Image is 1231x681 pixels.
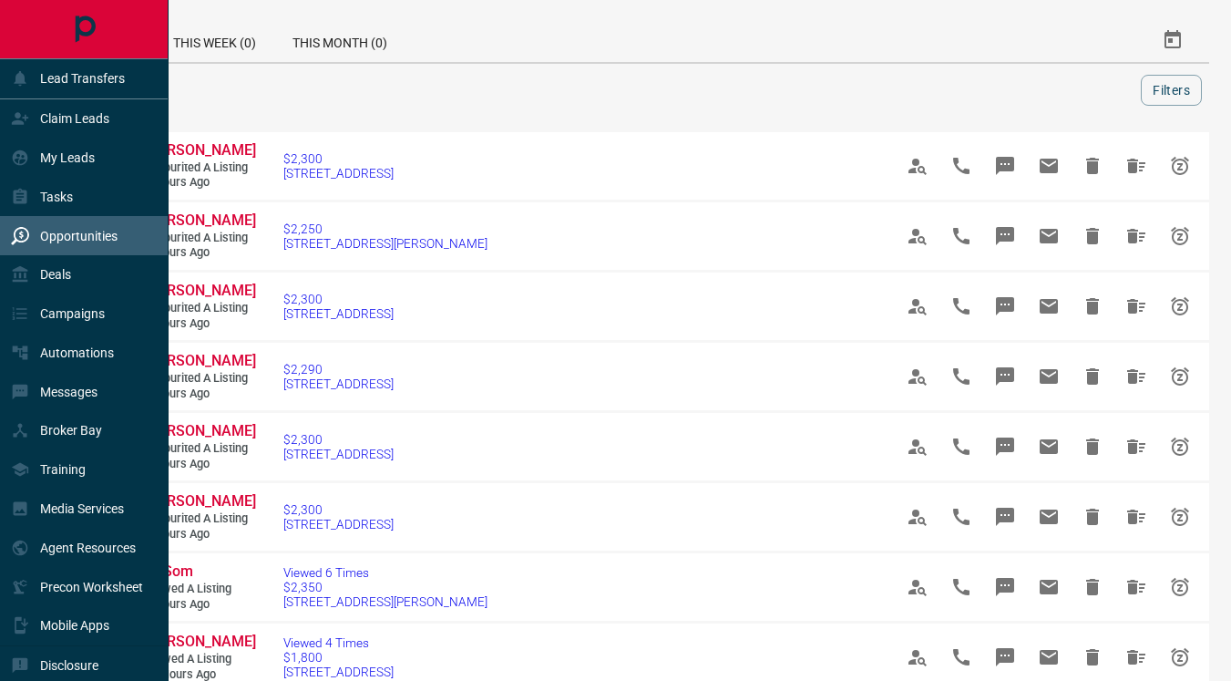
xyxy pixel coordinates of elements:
span: Call [939,565,983,609]
span: View Profile [896,355,939,398]
span: Hide All from Al Som [1114,565,1158,609]
div: This Month (0) [274,18,405,62]
span: [STREET_ADDRESS] [283,166,394,181]
span: [STREET_ADDRESS] [283,447,394,461]
span: Hide [1071,355,1114,398]
span: Favourited a Listing [146,441,255,457]
span: View Profile [896,635,939,679]
span: $2,300 [283,502,394,517]
span: Message [983,284,1027,328]
span: Snooze [1158,355,1202,398]
span: Viewed a Listing [146,582,255,597]
span: Message [983,565,1027,609]
span: Email [1027,565,1071,609]
span: Hide All from Lubna Yasmeen [1114,635,1158,679]
a: [PERSON_NAME] [146,212,255,231]
span: 5 hours ago [146,245,255,261]
span: Hide [1071,214,1114,258]
span: $2,300 [283,432,394,447]
span: 5 hours ago [146,316,255,332]
a: [PERSON_NAME] [146,352,255,371]
span: Hide [1071,495,1114,539]
span: Favourited a Listing [146,371,255,387]
a: Viewed 4 Times$1,800[STREET_ADDRESS] [283,635,394,679]
span: Call [939,635,983,679]
span: $2,290 [283,362,394,377]
span: Viewed 6 Times [283,565,487,580]
a: $2,300[STREET_ADDRESS] [283,292,394,321]
span: [STREET_ADDRESS] [283,377,394,391]
span: [STREET_ADDRESS][PERSON_NAME] [283,236,487,251]
span: Hide [1071,284,1114,328]
span: Viewed a Listing [146,652,255,667]
span: [PERSON_NAME] [146,492,256,510]
span: [PERSON_NAME] [146,633,256,650]
a: Viewed 6 Times$2,350[STREET_ADDRESS][PERSON_NAME] [283,565,487,609]
span: [PERSON_NAME] [146,141,256,159]
span: Snooze [1158,144,1202,188]
span: Hide [1071,565,1114,609]
span: [PERSON_NAME] [146,352,256,369]
a: [PERSON_NAME] [146,633,255,652]
span: Message [983,495,1027,539]
span: 5 hours ago [146,175,255,191]
span: Snooze [1158,425,1202,469]
span: Favourited a Listing [146,231,255,246]
span: [STREET_ADDRESS] [283,517,394,531]
span: Snooze [1158,214,1202,258]
span: Call [939,355,983,398]
span: Hide All from Chak Tam [1114,214,1158,258]
span: Favourited a Listing [146,511,255,527]
span: Favourited a Listing [146,160,255,176]
span: Hide [1071,425,1114,469]
a: $2,290[STREET_ADDRESS] [283,362,394,391]
span: Message [983,355,1027,398]
span: Email [1027,425,1071,469]
span: Message [983,214,1027,258]
span: View Profile [896,284,939,328]
span: [STREET_ADDRESS] [283,665,394,679]
span: View Profile [896,425,939,469]
span: 5 hours ago [146,387,255,402]
span: Snooze [1158,565,1202,609]
span: $2,350 [283,580,487,594]
span: Snooze [1158,495,1202,539]
span: Hide [1071,635,1114,679]
span: Email [1027,635,1071,679]
span: Hide All from Chak Tam [1114,425,1158,469]
span: 5 hours ago [146,457,255,472]
span: Viewed 4 Times [283,635,394,650]
span: Hide All from Chak Tam [1114,495,1158,539]
span: Message [983,635,1027,679]
span: View Profile [896,144,939,188]
span: View Profile [896,565,939,609]
span: Call [939,425,983,469]
a: $2,300[STREET_ADDRESS] [283,502,394,531]
span: Al Som [146,562,193,580]
a: [PERSON_NAME] [146,422,255,441]
span: $2,300 [283,292,394,306]
span: View Profile [896,214,939,258]
span: Favourited a Listing [146,301,255,316]
span: [PERSON_NAME] [146,282,256,299]
span: Message [983,144,1027,188]
span: [STREET_ADDRESS] [283,306,394,321]
span: Snooze [1158,284,1202,328]
a: Al Som [146,562,255,582]
span: Call [939,284,983,328]
button: Filters [1141,75,1202,106]
span: Call [939,214,983,258]
span: Snooze [1158,635,1202,679]
a: [PERSON_NAME] [146,492,255,511]
span: Call [939,144,983,188]
span: [PERSON_NAME] [146,422,256,439]
a: [PERSON_NAME] [146,141,255,160]
div: This Week (0) [155,18,274,62]
span: [PERSON_NAME] [146,212,256,229]
span: $2,300 [283,151,394,166]
span: Hide [1071,144,1114,188]
a: $2,300[STREET_ADDRESS] [283,432,394,461]
span: Email [1027,495,1071,539]
span: 6 hours ago [146,597,255,613]
a: $2,300[STREET_ADDRESS] [283,151,394,181]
